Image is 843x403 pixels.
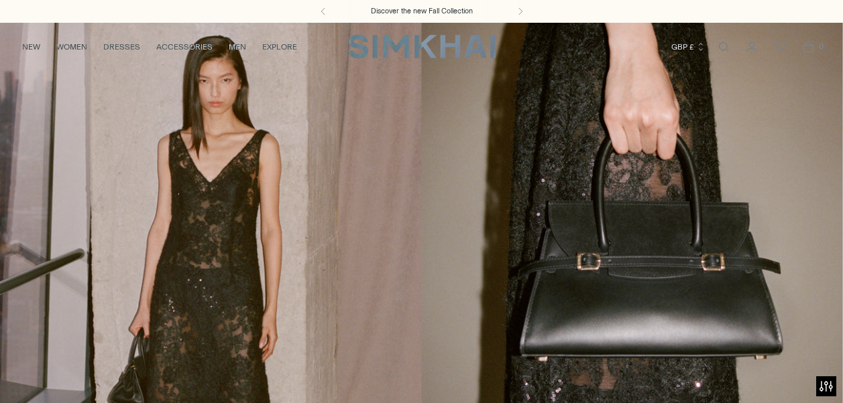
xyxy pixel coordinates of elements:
a: Wishlist [767,33,793,60]
span: 0 [815,40,827,52]
a: MEN [229,32,246,62]
a: SIMKHAI [348,33,496,60]
a: EXPLORE [262,32,297,62]
a: Open cart modal [795,33,822,60]
button: GBP £ [671,32,706,62]
a: WOMEN [56,32,87,62]
a: Open search modal [710,33,737,60]
a: Discover the new Fall Collection [371,6,473,17]
a: Go to the account page [738,33,765,60]
a: ACCESSORIES [156,32,213,62]
a: DRESSES [103,32,140,62]
a: NEW [22,32,40,62]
